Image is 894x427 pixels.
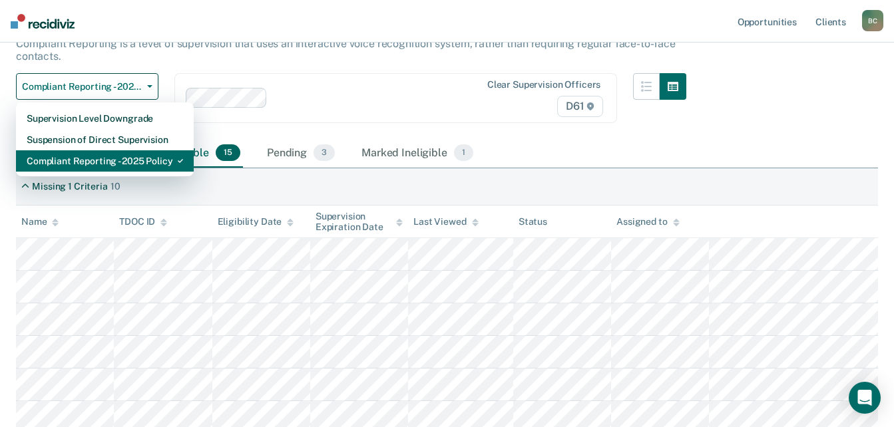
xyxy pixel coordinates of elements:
span: Compliant Reporting - 2025 Policy [22,81,142,92]
button: BC [862,10,883,31]
span: 1 [454,144,473,162]
div: Supervision Expiration Date [316,211,403,233]
div: Pending3 [264,139,337,168]
button: Compliant Reporting - 2025 Policy [16,73,158,100]
p: Compliant Reporting is a level of supervision that uses an interactive voice recognition system, ... [16,37,676,63]
span: 3 [314,144,335,162]
div: Last Viewed [413,216,478,227]
div: Assigned to [616,216,679,227]
div: Missing 1 Criteria [32,181,107,192]
div: Clear supervision officers [487,79,600,90]
span: 15 [216,144,240,162]
div: Status [519,216,547,227]
div: 10 [111,181,120,192]
div: Name [21,216,59,227]
div: Eligibility Date [218,216,294,227]
span: D61 [557,96,603,117]
div: B C [862,10,883,31]
img: Recidiviz [11,14,75,29]
div: Missing 1 Criteria10 [16,176,125,198]
div: Open Intercom Messenger [849,382,881,414]
div: TDOC ID [119,216,167,227]
div: Marked Ineligible1 [359,139,476,168]
div: Suspension of Direct Supervision [27,129,183,150]
div: Compliant Reporting - 2025 Policy [27,150,183,172]
div: Supervision Level Downgrade [27,108,183,129]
